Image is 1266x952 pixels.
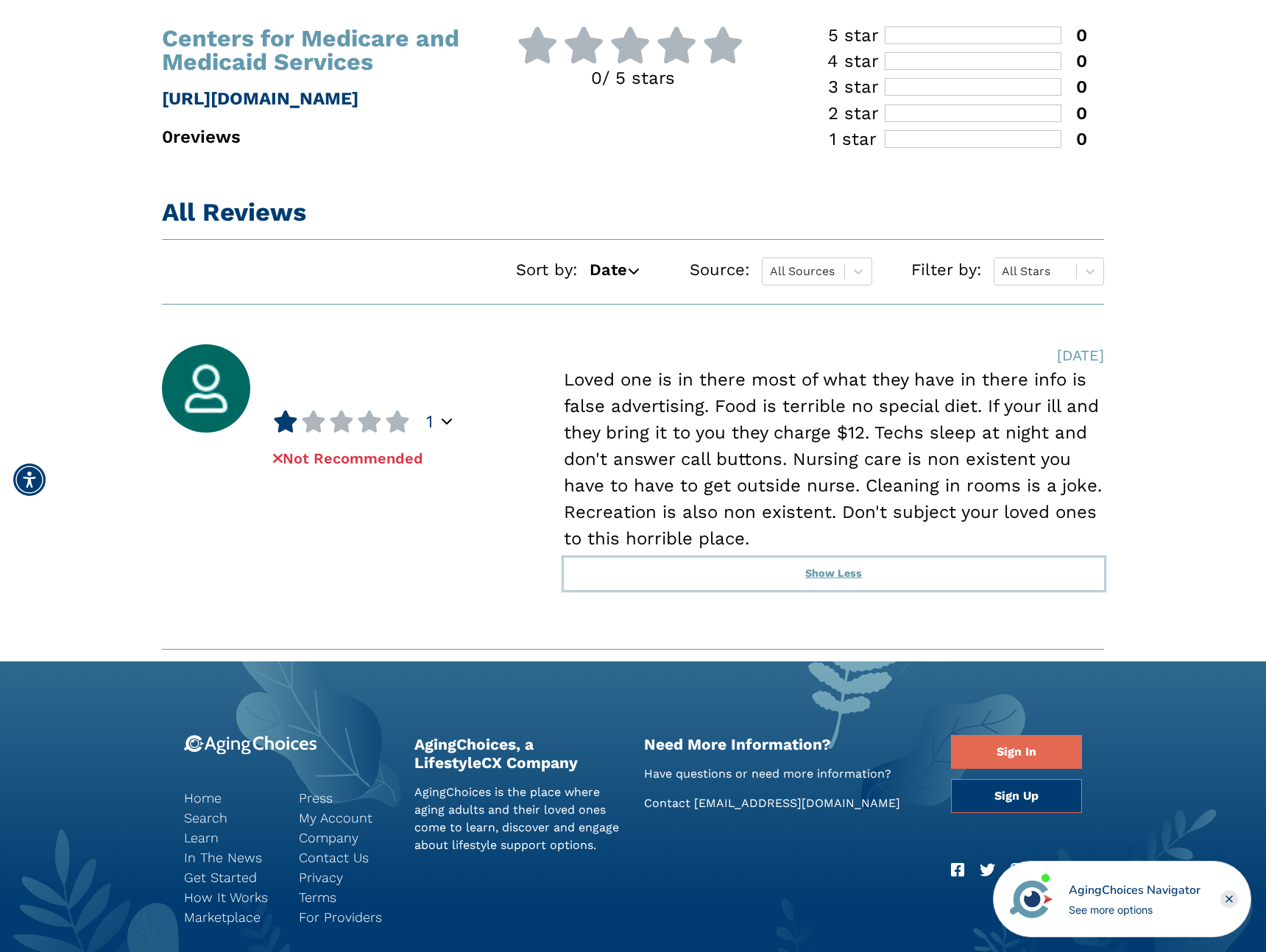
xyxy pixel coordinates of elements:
[484,65,783,91] p: 0 / 5 stars
[694,796,900,810] a: [EMAIL_ADDRESS][DOMAIN_NAME]
[299,887,392,907] a: Terms
[644,765,929,783] p: Have questions or need more information?
[414,784,623,854] p: AgingChoices is the place where aging adults and their loved ones come to learn, discover and eng...
[1069,859,1082,882] a: RSS Feed
[951,779,1082,813] a: Sign Up
[980,859,995,882] a: Twitter
[822,130,885,148] div: 1 star
[690,260,750,279] span: Source:
[1006,874,1056,924] img: avatar
[184,887,277,907] a: How It Works
[564,558,1104,590] button: Show Less
[1061,104,1087,122] div: 0
[1011,859,1024,882] a: Instagram
[590,257,627,282] span: Date
[299,828,392,848] a: Company
[1069,881,1200,899] div: AgingChoices Navigator
[1057,344,1104,366] div: [DATE]
[162,197,1104,227] h1: All Reviews
[299,867,392,887] a: Privacy
[822,52,885,70] div: 4 star
[822,78,885,96] div: 3 star
[184,788,277,808] a: Home
[273,450,423,467] span: Not Recommended
[13,463,46,496] div: Accessibility Menu
[184,867,277,887] a: Get Started
[1040,859,1053,882] a: LinkedIn
[299,788,392,808] a: Press
[822,26,885,44] div: 5 star
[1061,52,1087,70] div: 0
[822,104,885,122] div: 2 star
[299,848,392,867] a: Contact Us
[299,907,392,927] a: For Providers
[184,907,277,927] a: Marketplace
[951,859,964,882] a: Facebook
[442,413,452,430] div: Popover trigger
[644,795,929,812] p: Contact
[299,808,392,828] a: My Account
[911,260,982,279] span: Filter by:
[1220,890,1238,908] div: Close
[184,828,277,848] a: Learn
[162,344,250,433] img: user_avatar.jpg
[162,85,462,112] p: [URL][DOMAIN_NAME]
[564,366,1104,552] div: Loved one is in there most of what they have in there info is false advertising. Food is terrible...
[184,808,277,828] a: Search
[426,411,433,433] span: 1
[414,735,623,772] h2: AgingChoices, a LifestyleCX Company
[1061,26,1087,44] div: 0
[1069,902,1200,917] div: See more options
[516,260,578,279] span: Sort by:
[951,735,1082,769] a: Sign In
[162,124,462,150] p: 0 reviews
[162,26,462,74] h1: Centers for Medicare and Medicaid Services
[184,735,317,755] img: 9-logo.svg
[1061,78,1087,96] div: 0
[1061,130,1087,148] div: 0
[184,848,277,867] a: In The News
[644,735,929,753] h2: Need More Information?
